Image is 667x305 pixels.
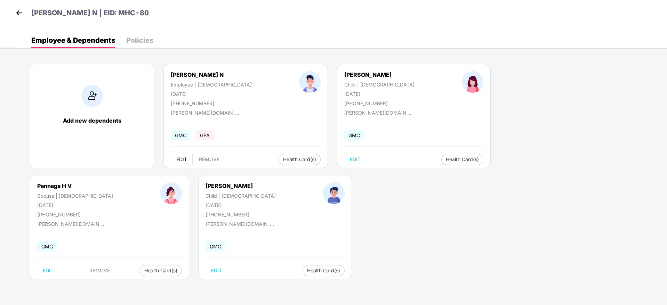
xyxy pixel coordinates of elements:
span: Health Card(s) [446,158,479,161]
span: GMC [37,241,57,252]
img: profileImage [160,182,182,204]
div: Employee | [DEMOGRAPHIC_DATA] [171,82,252,88]
span: REMOVE [199,157,219,162]
div: [PERSON_NAME][DOMAIN_NAME][EMAIL_ADDRESS][DOMAIN_NAME] [37,221,107,227]
p: [PERSON_NAME] N | EID: MHC-80 [31,8,149,18]
span: EDIT [211,268,222,273]
img: profileImage [462,71,483,93]
button: Health Card(s) [140,265,182,276]
div: [PERSON_NAME][DOMAIN_NAME][EMAIL_ADDRESS][DOMAIN_NAME] [206,221,275,227]
div: Employee & Dependents [31,37,115,44]
div: [DATE] [206,202,276,208]
div: [PERSON_NAME][DOMAIN_NAME][EMAIL_ADDRESS][DOMAIN_NAME] [344,110,414,116]
div: Add new dependents [37,117,147,124]
span: REMOVE [89,268,110,273]
span: EDIT [43,268,54,273]
div: Spouse | [DEMOGRAPHIC_DATA] [37,193,113,199]
img: profileImage [299,71,321,93]
div: Child | [DEMOGRAPHIC_DATA] [344,82,415,88]
span: GMC [344,130,364,140]
img: addIcon [81,85,103,107]
div: [PERSON_NAME] [206,182,276,189]
button: EDIT [206,265,227,276]
div: Policies [126,37,153,44]
button: REMOVE [193,154,225,165]
div: [PERSON_NAME] N [171,71,252,78]
span: GMC [171,130,191,140]
div: [PHONE_NUMBER] [37,212,113,217]
div: Pannaga H V [37,182,113,189]
img: back [14,8,24,18]
button: REMOVE [84,265,115,276]
span: GMC [206,241,225,252]
button: EDIT [171,154,193,165]
div: [PERSON_NAME] [344,71,415,78]
span: GPA [196,130,214,140]
div: [DATE] [37,202,113,208]
div: [PHONE_NUMBER] [171,100,252,106]
div: Child | [DEMOGRAPHIC_DATA] [206,193,276,199]
button: EDIT [344,154,366,165]
span: Health Card(s) [144,269,177,272]
div: [DATE] [344,91,415,97]
span: Health Card(s) [307,269,340,272]
button: EDIT [37,265,59,276]
button: Health Card(s) [441,154,483,165]
span: EDIT [176,157,187,162]
div: [PERSON_NAME][DOMAIN_NAME][EMAIL_ADDRESS][DOMAIN_NAME] [171,110,240,116]
div: [DATE] [171,91,252,97]
span: Health Card(s) [283,158,316,161]
button: Health Card(s) [279,154,321,165]
button: Health Card(s) [303,265,345,276]
div: [PHONE_NUMBER] [344,100,415,106]
span: EDIT [350,157,361,162]
div: [PHONE_NUMBER] [206,212,276,217]
img: profileImage [323,182,345,204]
